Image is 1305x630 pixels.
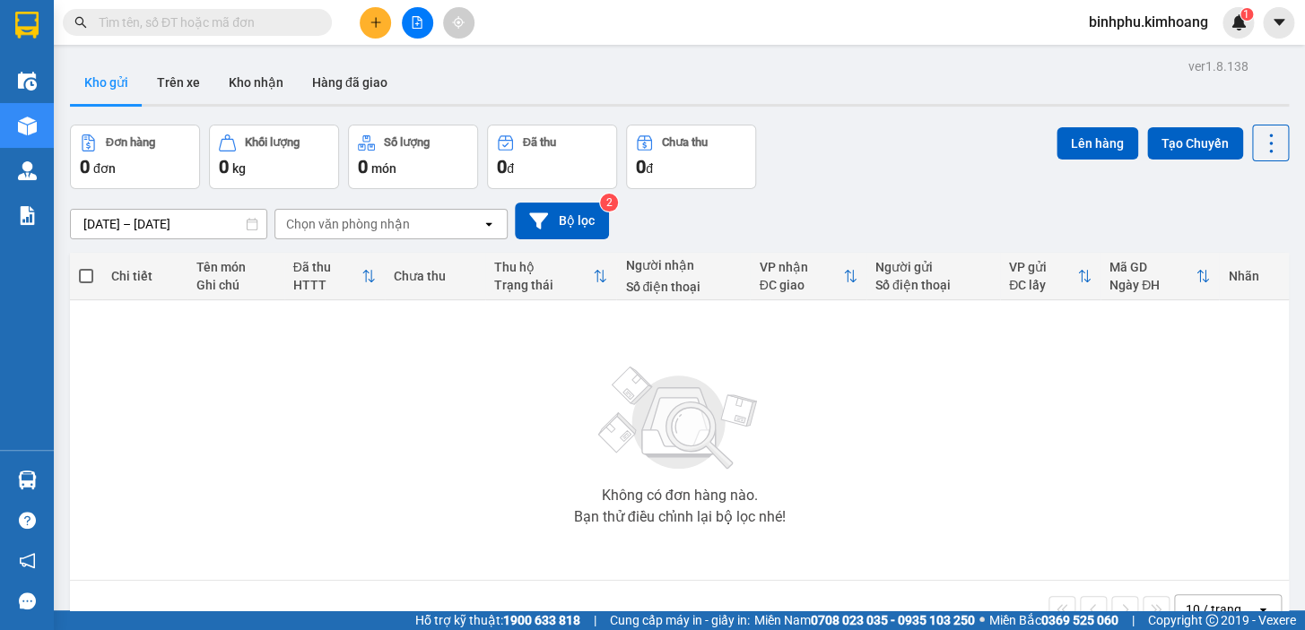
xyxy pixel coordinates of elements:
div: Số điện thoại [625,280,741,294]
span: ⚪️ [979,617,985,624]
strong: 0708 023 035 - 0935 103 250 [811,613,975,627]
div: Chi tiết [111,269,178,283]
strong: 0369 525 060 [1041,613,1118,627]
button: aim [443,7,474,39]
button: Lên hàng [1057,127,1138,160]
span: Cung cấp máy in - giấy in: [610,610,750,630]
span: binhphu.kimhoang [1074,11,1222,33]
th: Toggle SortBy [1101,253,1219,300]
div: ĐC giao [759,278,842,292]
div: Đã thu [293,260,361,274]
button: Hàng đã giao [298,61,402,104]
div: Chưa thu [394,269,476,283]
span: question-circle [19,512,36,529]
span: | [594,610,596,630]
div: HTTT [293,278,361,292]
input: Select a date range. [71,210,266,238]
button: Trên xe [143,61,214,104]
span: 0 [636,156,646,177]
button: Khối lượng0kg [209,125,339,189]
span: | [1132,610,1135,630]
img: logo-vxr [15,12,39,39]
span: search [74,16,87,29]
span: kg [232,161,246,176]
input: Tìm tên, số ĐT hoặc mã đơn [99,13,310,32]
div: Chọn văn phòng nhận [286,215,410,233]
span: copyright [1205,614,1218,626]
span: 0 [358,156,368,177]
span: file-add [411,16,423,29]
div: 10 / trang [1186,600,1241,618]
button: Đã thu0đ [487,125,617,189]
img: icon-new-feature [1231,14,1247,30]
svg: open [1256,602,1270,617]
div: Thu hộ [494,260,594,274]
div: Nhãn [1228,269,1280,283]
div: Số điện thoại [875,278,991,292]
div: Chưa thu [662,136,708,149]
th: Toggle SortBy [750,253,866,300]
th: Toggle SortBy [485,253,617,300]
div: Mã GD [1109,260,1196,274]
span: Hỗ trợ kỹ thuật: [415,610,580,630]
svg: open [482,217,496,231]
div: Khối lượng [245,136,300,149]
div: VP gửi [1009,260,1077,274]
div: Người nhận [625,258,741,272]
div: Ngày ĐH [1109,278,1196,292]
button: caret-down [1263,7,1294,39]
div: Người gửi [875,260,991,274]
div: Số lượng [384,136,430,149]
img: warehouse-icon [18,72,37,91]
div: Tên món [196,260,275,274]
button: Kho nhận [214,61,298,104]
button: file-add [402,7,433,39]
span: 1 [1243,8,1249,21]
img: warehouse-icon [18,470,37,489]
span: 0 [80,156,90,177]
sup: 1 [1240,8,1253,21]
button: Số lượng0món [348,125,478,189]
button: Kho gửi [70,61,143,104]
sup: 2 [600,194,618,211]
span: 0 [497,156,507,177]
span: đ [507,161,514,176]
button: Bộ lọc [515,203,609,239]
span: 0 [219,156,229,177]
img: svg+xml;base64,PHN2ZyBjbGFzcz0ibGlzdC1wbHVnX19zdmciIHhtbG5zPSJodHRwOi8vd3d3LnczLm9yZy8yMDAwL3N2Zy... [589,356,769,481]
span: món [371,161,396,176]
span: Miền Bắc [989,610,1118,630]
span: đơn [93,161,116,176]
strong: 1900 633 818 [503,613,580,627]
div: Trạng thái [494,278,594,292]
button: plus [360,7,391,39]
th: Toggle SortBy [1000,253,1101,300]
span: notification [19,552,36,569]
div: ver 1.8.138 [1188,56,1248,76]
span: plus [370,16,382,29]
span: caret-down [1271,14,1287,30]
div: Không có đơn hàng nào. [601,488,757,503]
div: Ghi chú [196,278,275,292]
span: message [19,592,36,609]
div: VP nhận [759,260,842,274]
img: solution-icon [18,206,37,225]
img: warehouse-icon [18,161,37,180]
img: warehouse-icon [18,117,37,135]
th: Toggle SortBy [284,253,385,300]
span: Miền Nam [754,610,975,630]
div: Đã thu [523,136,556,149]
div: ĐC lấy [1009,278,1077,292]
button: Chưa thu0đ [626,125,756,189]
span: đ [646,161,653,176]
div: Bạn thử điều chỉnh lại bộ lọc nhé! [573,510,785,524]
span: aim [452,16,465,29]
div: Đơn hàng [106,136,155,149]
button: Đơn hàng0đơn [70,125,200,189]
button: Tạo Chuyến [1147,127,1243,160]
